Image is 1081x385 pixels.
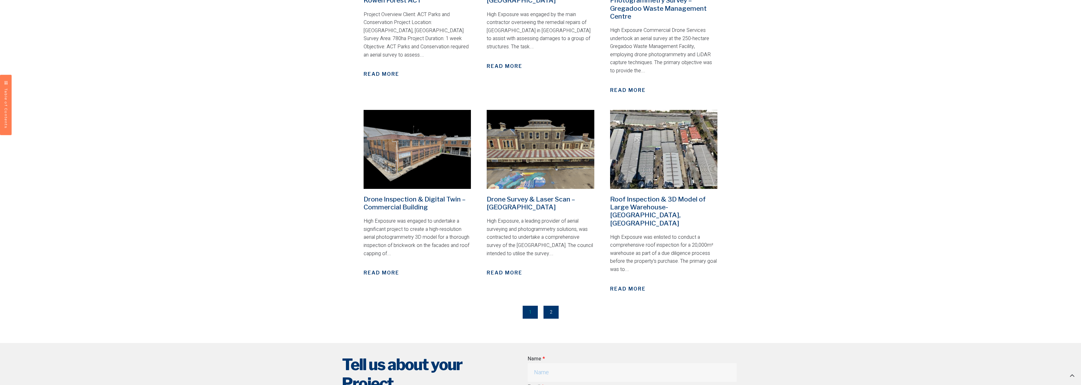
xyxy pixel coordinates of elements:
a: Drone Inspection & Digital Twin – Commercial Building [364,195,466,211]
a: Read More [487,63,522,70]
a: Roof Inspection & 3D Model of Large Warehouse- [GEOGRAPHIC_DATA], [GEOGRAPHIC_DATA] [610,195,706,227]
a: Read More [364,70,399,78]
a: Read More [610,285,646,293]
span: Table of Contents [4,88,8,129]
p: High Exposure was enlisted to conduct a comprehensive roof inspection for a 20,000m² warehouse as... [610,233,718,274]
p: High Exposure was engaged by the main contractor overseeing the remedial repairs of [GEOGRAPHIC_D... [487,11,594,51]
img: smithfield-warehouse-drone-photo [610,110,718,189]
a: Read More [364,269,399,277]
a: Read More [487,269,522,277]
label: Name [528,355,545,363]
p: Project Overview Client: ACT Parks and Conservation Project Location: [GEOGRAPHIC_DATA], [GEOGRAP... [364,11,471,59]
p: High Exposure Commercial Drone Services undertook an aerial survey at the 250-hectare Gregadoo Wa... [610,27,718,75]
span: 1 [523,306,538,319]
input: Name [528,363,737,382]
a: Drone Survey & Laser Scan – [GEOGRAPHIC_DATA] [487,195,575,211]
a: Read More [610,87,646,94]
p: High Exposure, a leading provider of aerial surveying and photogrammetry solutions, was contracte... [487,217,594,258]
p: High Exposure was engaged to undertake a significant project to create a high-resolution aerial p... [364,217,471,258]
a: 2 [543,306,559,319]
nav: Pagination [360,309,721,316]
